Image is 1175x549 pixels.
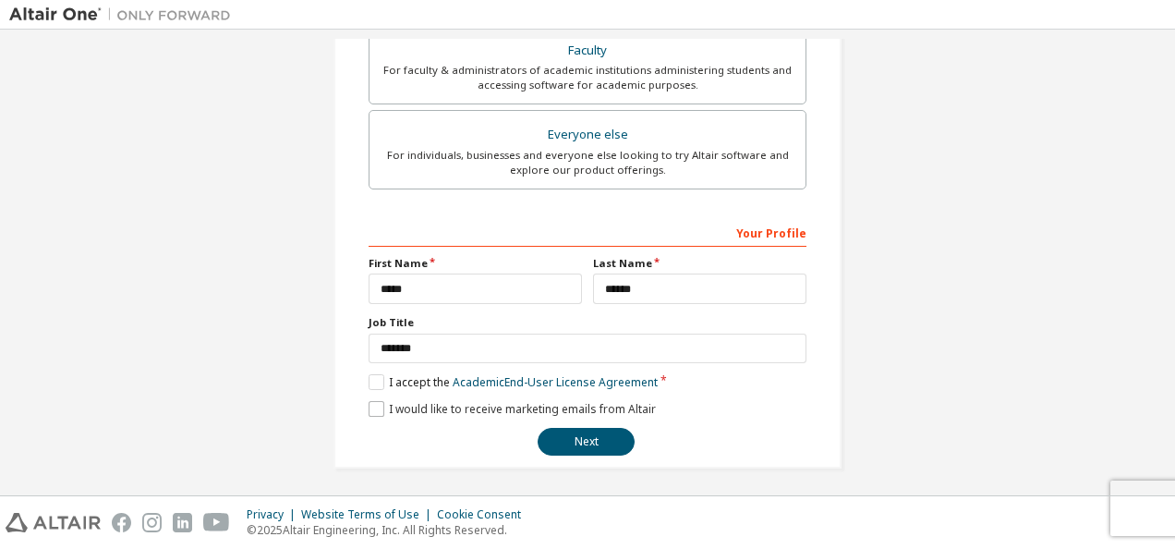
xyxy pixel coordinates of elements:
[369,315,806,330] label: Job Title
[369,217,806,247] div: Your Profile
[437,507,532,522] div: Cookie Consent
[247,507,301,522] div: Privacy
[9,6,240,24] img: Altair One
[369,374,658,390] label: I accept the
[381,122,794,148] div: Everyone else
[142,513,162,532] img: instagram.svg
[381,148,794,177] div: For individuals, businesses and everyone else looking to try Altair software and explore our prod...
[381,38,794,64] div: Faculty
[369,256,582,271] label: First Name
[112,513,131,532] img: facebook.svg
[301,507,437,522] div: Website Terms of Use
[593,256,806,271] label: Last Name
[6,513,101,532] img: altair_logo.svg
[173,513,192,532] img: linkedin.svg
[369,401,656,417] label: I would like to receive marketing emails from Altair
[453,374,658,390] a: Academic End-User License Agreement
[203,513,230,532] img: youtube.svg
[538,428,635,456] button: Next
[247,522,532,538] p: © 2025 Altair Engineering, Inc. All Rights Reserved.
[381,63,794,92] div: For faculty & administrators of academic institutions administering students and accessing softwa...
